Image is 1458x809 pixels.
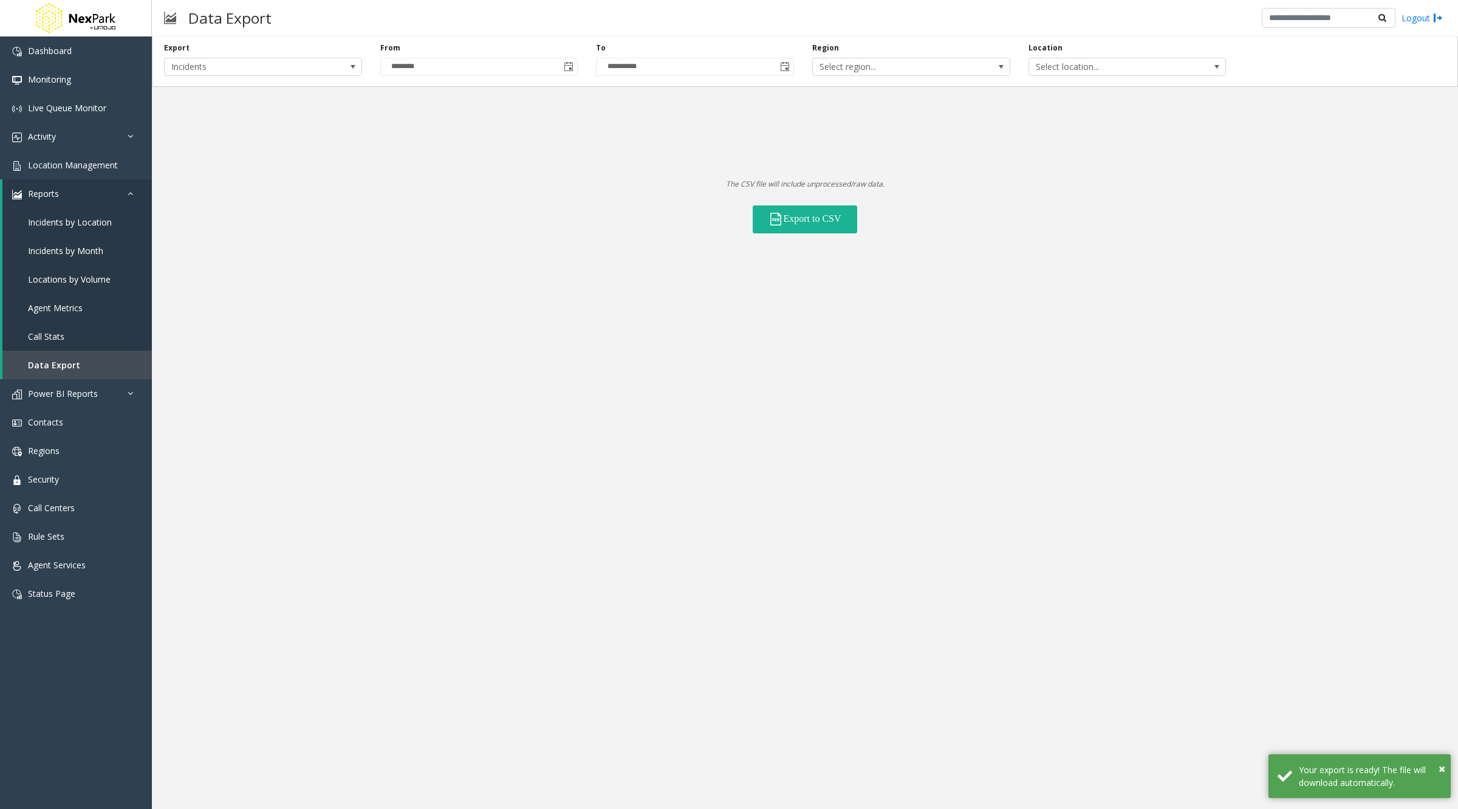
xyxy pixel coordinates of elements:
[12,590,22,599] img: 'icon'
[28,216,112,228] span: Incidents by Location
[28,559,86,571] span: Agent Services
[182,3,278,33] h3: Data Export
[776,58,793,75] span: Toggle calendar
[28,388,98,399] span: Power BI Reports
[28,74,71,85] span: Monitoring
[1029,58,1186,75] span: Select location...
[2,179,152,208] a: Reports
[2,322,152,351] a: Call Stats
[596,43,606,53] label: To
[1439,760,1445,778] button: Close
[28,245,103,256] span: Incidents by Month
[12,75,22,85] img: 'icon'
[1299,763,1442,789] div: Your export is ready! The file will download automatically.
[164,3,176,33] img: pageIcon
[164,43,190,53] label: Export
[12,447,22,456] img: 'icon'
[28,274,111,285] span: Locations by Volume
[28,445,60,456] span: Regions
[12,561,22,571] img: 'icon'
[28,45,72,57] span: Dashboard
[813,58,970,75] span: Select region...
[12,161,22,171] img: 'icon'
[28,331,64,342] span: Call Stats
[2,294,152,322] a: Agent Metrics
[753,205,857,233] button: Export to CSV
[12,133,22,142] img: 'icon'
[28,359,80,371] span: Data Export
[12,418,22,428] img: 'icon'
[28,188,59,199] span: Reports
[28,416,63,428] span: Contacts
[12,47,22,57] img: 'icon'
[12,390,22,399] img: 'icon'
[28,159,118,171] span: Location Management
[380,43,400,53] label: From
[152,178,1458,190] p: The CSV file will include unprocessed/raw data.
[165,58,322,75] span: Incidents
[12,532,22,542] img: 'icon'
[28,102,106,114] span: Live Queue Monitor
[560,58,577,75] span: Toggle calendar
[28,131,56,142] span: Activity
[28,502,75,514] span: Call Centers
[12,475,22,485] img: 'icon'
[2,265,152,294] a: Locations by Volume
[28,302,83,314] span: Agent Metrics
[12,504,22,514] img: 'icon'
[1028,43,1063,53] label: Location
[1402,12,1443,24] a: Logout
[1433,12,1443,24] img: logout
[1439,760,1445,777] span: ×
[2,351,152,379] a: Data Export
[28,473,59,485] span: Security
[2,208,152,236] a: Incidents by Location
[12,104,22,114] img: 'icon'
[2,236,152,265] a: Incidents by Month
[812,43,839,53] label: Region
[28,531,64,542] span: Rule Sets
[28,588,75,599] span: Status Page
[12,190,22,199] img: 'icon'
